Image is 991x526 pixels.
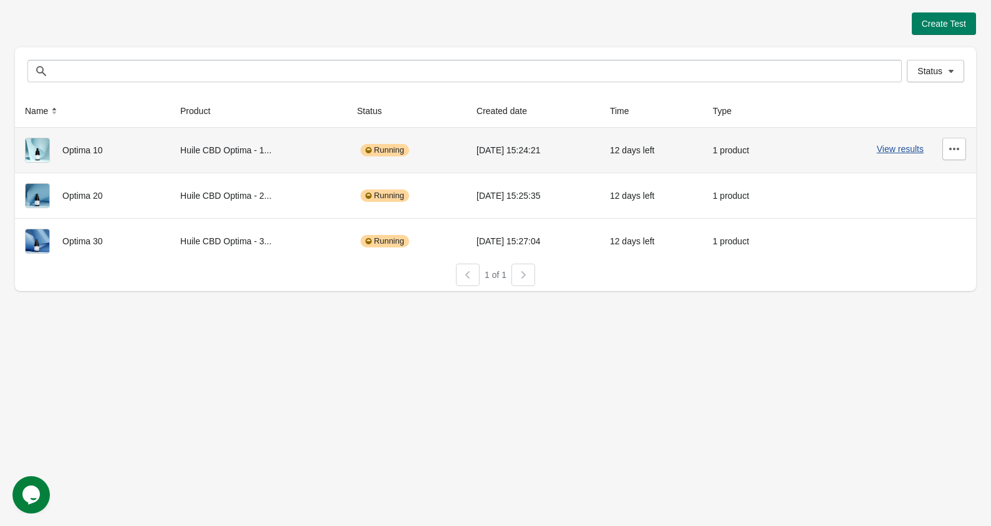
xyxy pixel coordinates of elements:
div: [DATE] 15:27:04 [476,229,590,254]
button: Status [907,60,964,82]
div: Huile CBD Optima - 2... [180,183,337,208]
div: 1 product [713,229,783,254]
button: Created date [471,100,544,122]
button: View results [877,144,924,154]
div: 1 product [713,183,783,208]
div: 12 days left [610,138,693,163]
div: Huile CBD Optima - 3... [180,229,337,254]
div: Huile CBD Optima - 1... [180,138,337,163]
div: Running [360,189,409,202]
div: Running [360,144,409,156]
button: Product [175,100,228,122]
button: Time [605,100,647,122]
button: Name [20,100,65,122]
div: 1 product [713,138,783,163]
div: 12 days left [610,229,693,254]
span: Create Test [922,19,966,29]
div: 12 days left [610,183,693,208]
span: Optima 30 [62,236,103,246]
button: Status [352,100,400,122]
div: [DATE] 15:24:21 [476,138,590,163]
div: Running [360,235,409,247]
div: [DATE] 15:25:35 [476,183,590,208]
span: Optima 20 [62,191,103,201]
span: Optima 10 [62,145,103,155]
span: 1 of 1 [485,270,506,280]
span: Status [917,66,942,76]
button: Type [708,100,749,122]
iframe: chat widget [12,476,52,514]
button: Create Test [912,12,976,35]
